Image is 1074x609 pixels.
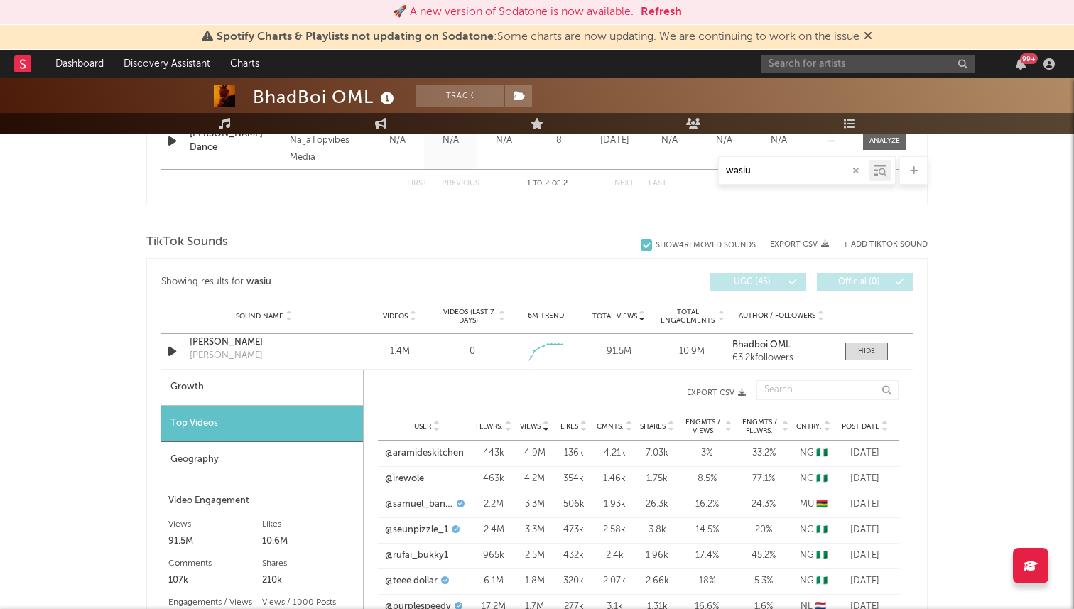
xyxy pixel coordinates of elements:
[262,572,356,589] div: 210k
[700,134,748,148] div: N/A
[161,406,363,442] div: Top Videos
[520,422,541,431] span: Views
[682,574,732,588] div: 18 %
[481,134,527,148] div: N/A
[597,497,632,512] div: 1.93k
[816,525,828,534] span: 🇳🇬
[739,497,788,512] div: 24.3 %
[513,311,579,321] div: 6M Trend
[519,446,550,460] div: 4.9M
[739,311,815,320] span: Author / Followers
[414,422,431,431] span: User
[236,312,283,320] span: Sound Name
[682,523,732,537] div: 14.5 %
[190,335,338,350] a: [PERSON_NAME]
[385,446,464,460] a: @aramideskitchen
[558,574,590,588] div: 320k
[519,523,550,537] div: 3.3M
[816,576,828,586] span: 🇳🇬
[190,349,263,363] div: [PERSON_NAME]
[639,446,675,460] div: 7.03k
[385,523,448,537] a: @seunpizzle_1
[641,4,682,21] button: Refresh
[262,516,356,533] div: Likes
[659,308,717,325] span: Total Engagements
[558,549,590,563] div: 432k
[519,549,550,563] div: 2.5M
[838,446,891,460] div: [DATE]
[367,345,433,359] div: 1.4M
[838,472,891,486] div: [DATE]
[168,533,262,550] div: 91.5M
[552,180,560,187] span: of
[739,549,788,563] div: 45.2 %
[190,127,283,155] a: [PERSON_NAME] Dance
[161,273,537,291] div: Showing results for
[829,241,928,249] button: + Add TikTok Sound
[519,472,550,486] div: 4.2M
[393,4,634,21] div: 🚀 A new version of Sodatone is now available.
[656,241,756,250] div: Show 4 Removed Sounds
[659,345,725,359] div: 10.9M
[476,422,503,431] span: Fllwrs.
[385,497,453,512] a: @samuel_banks21
[476,549,511,563] div: 965k
[374,134,421,148] div: N/A
[682,418,723,435] span: Engmts / Views
[640,422,666,431] span: Shares
[1016,58,1026,70] button: 99+
[816,448,828,458] span: 🇳🇬
[168,555,262,572] div: Comments
[838,574,891,588] div: [DATE]
[597,422,624,431] span: Cmnts.
[385,472,424,486] a: @irewole
[682,549,732,563] div: 17.4 %
[597,523,632,537] div: 2.58k
[639,523,675,537] div: 3.8k
[253,85,398,109] div: BhadBoi OML
[262,555,356,572] div: Shares
[290,115,367,166] div: 2025 NaijaTopvibes Media
[385,549,448,563] a: @rufai_bukky1
[817,273,913,291] button: Official(0)
[168,492,356,510] div: Video Engagement
[597,472,632,486] div: 1.46k
[639,574,675,588] div: 2.66k
[558,497,590,512] div: 506k
[476,574,511,588] div: 6.1M
[246,274,271,291] div: wasiu
[560,422,578,431] span: Likes
[838,523,891,537] div: [DATE]
[732,353,831,363] div: 63.2k followers
[843,241,928,249] button: + Add TikTok Sound
[756,380,899,400] input: Search...
[262,533,356,550] div: 10.6M
[739,472,788,486] div: 77.1 %
[1020,53,1038,64] div: 99 +
[476,523,511,537] div: 2.4M
[732,340,831,350] a: Bhadboi OML
[739,418,780,435] span: Engmts / Fllwrs.
[476,497,511,512] div: 2.2M
[719,166,869,177] input: Search by song name or URL
[597,549,632,563] div: 2.4k
[682,497,732,512] div: 16.2 %
[796,422,822,431] span: Cntry.
[816,474,828,483] span: 🇳🇬
[392,389,746,397] button: Export CSV
[739,523,788,537] div: 20 %
[838,549,891,563] div: [DATE]
[755,134,803,148] div: N/A
[761,55,975,73] input: Search for artists
[739,446,788,460] div: 33.2 %
[161,370,363,406] div: Growth
[838,497,891,512] div: [DATE]
[826,278,891,286] span: Official ( 0 )
[796,523,831,537] div: NG
[864,31,872,43] span: Dismiss
[796,472,831,486] div: NG
[168,516,262,533] div: Views
[416,85,504,107] button: Track
[732,340,791,350] strong: Bhadboi OML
